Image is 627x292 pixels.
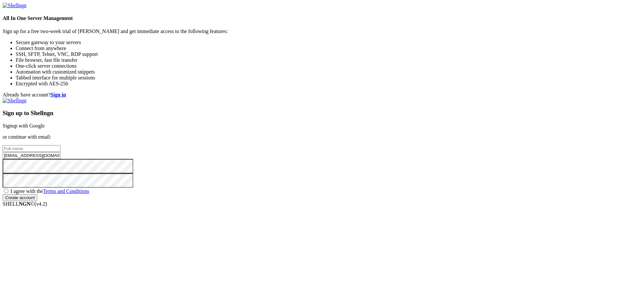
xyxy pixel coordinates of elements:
[43,188,89,194] a: Terms and Conditions
[3,98,26,104] img: Shellngn
[19,201,31,207] b: NGN
[3,123,45,129] a: Signup with Google
[51,92,66,97] a: Sign in
[16,40,624,45] li: Secure gateway to your servers
[10,188,89,194] span: I agree with the
[3,15,624,21] h4: All In One Server Management
[16,81,624,87] li: Encrypted with AES-256
[16,57,624,63] li: File browser, fast file transfer
[3,92,624,98] div: Already have account?
[16,63,624,69] li: One-click server connections
[16,69,624,75] li: Automation with customized snippets
[3,3,26,9] img: Shellngn
[3,145,60,152] input: Full name
[3,110,624,117] h3: Sign up to Shellngn
[3,134,624,140] p: or continue with email:
[16,45,624,51] li: Connect from anywhere
[3,194,37,201] input: Create account
[3,201,47,207] span: SHELL ©
[3,152,60,159] input: Email address
[16,75,624,81] li: Tabbed interface for multiple sessions
[3,28,624,34] p: Sign up for a free two-week trial of [PERSON_NAME] and get immediate access to the following feat...
[4,189,8,193] input: I agree with theTerms and Conditions
[35,201,47,207] span: 4.2.0
[16,51,624,57] li: SSH, SFTP, Telnet, VNC, RDP support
